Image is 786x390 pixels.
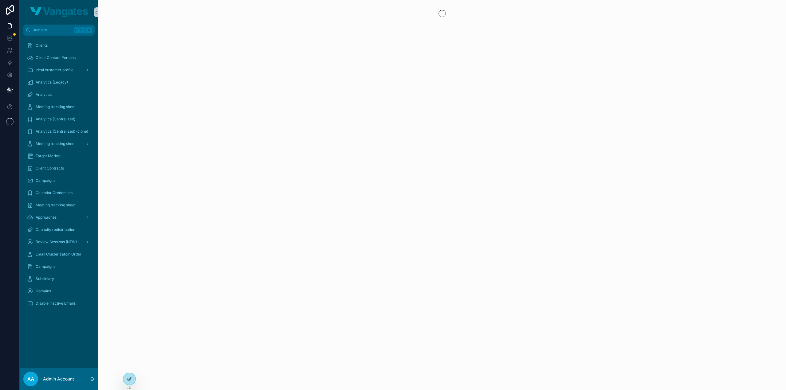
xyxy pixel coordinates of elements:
[36,166,64,171] span: Client Contracts
[23,52,95,63] a: Client Contact Persons
[23,236,95,248] a: Review Sessions (NEW)
[36,92,52,97] span: Analytics
[23,187,95,198] a: Calendar Credentials
[36,252,81,257] span: Email Clusterizatoin Order
[36,301,76,306] span: Disable Inactive Emails
[23,175,95,186] a: Campaigns
[30,7,88,17] img: App logo
[23,249,95,260] a: Email Clusterizatoin Order
[20,36,98,317] div: scrollable content
[36,190,73,195] span: Calendar Credentials
[33,28,72,33] span: Jump to...
[36,117,75,122] span: Analytics (Centralized)
[23,273,95,284] a: Subsidiary
[23,77,95,88] a: Analytics (Legacy)
[36,104,76,109] span: Meeting tracking sheet
[23,101,95,112] a: Meeting tracking sheet
[23,114,95,125] a: Analytics (Centralized)
[36,129,88,134] span: Analytics (Centralized) (clone)
[36,80,68,85] span: Analytics (Legacy)
[27,375,34,383] span: AA
[23,126,95,137] a: Analytics (Centralized) (clone)
[36,141,76,146] span: Meeting tracking sheet
[87,28,92,33] span: K
[36,178,55,183] span: Campaigns
[23,224,95,235] a: Capacity redistribution
[23,286,95,297] a: Domains
[36,55,76,60] span: Client Contact Persons
[36,289,51,294] span: Domains
[23,150,95,162] a: Target Market
[36,240,77,244] span: Review Sessions (NEW)
[36,227,75,232] span: Capacity redistribution
[36,264,55,269] span: Campaigns
[23,40,95,51] a: Clients
[36,276,54,281] span: Subsidiary
[23,163,95,174] a: Client Contracts
[36,215,57,220] span: Approaches
[23,64,95,76] a: Ideal customer profile
[23,89,95,100] a: Analytics
[23,200,95,211] a: Meeting tracking sheet
[36,154,61,158] span: Target Market
[36,203,76,208] span: Meeting tracking sheet
[23,138,95,149] a: Meeting tracking sheet
[36,68,73,72] span: Ideal customer profile
[36,43,48,48] span: Clients
[23,25,95,36] button: Jump to...CtrlK
[23,298,95,309] a: Disable Inactive Emails
[43,376,74,382] p: Admin Account
[74,27,85,33] span: Ctrl
[23,261,95,272] a: Campaigns
[23,212,95,223] a: Approaches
